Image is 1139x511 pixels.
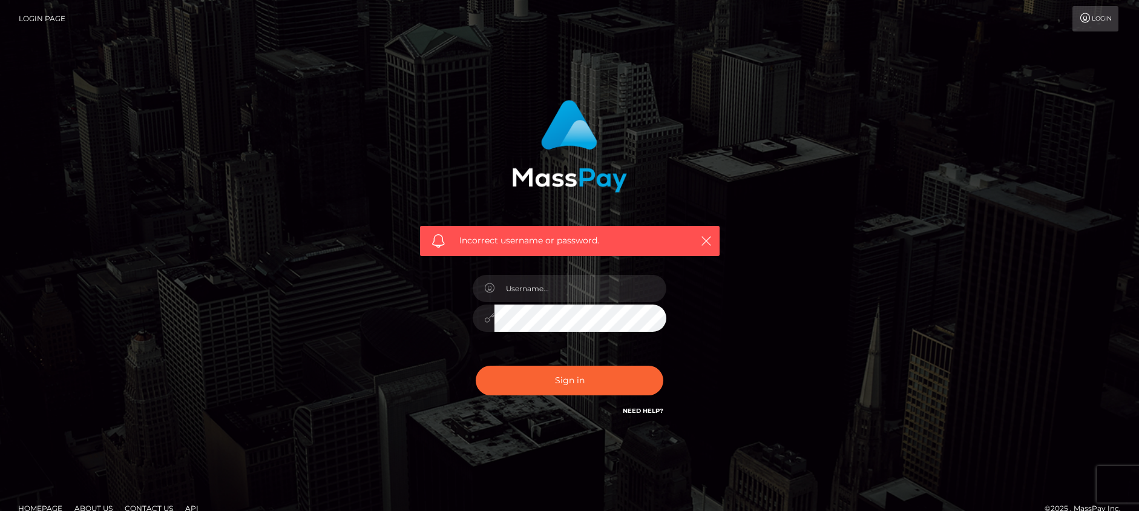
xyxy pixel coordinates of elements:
a: Need Help? [623,407,663,415]
a: Login [1072,6,1118,31]
button: Sign in [476,366,663,395]
input: Username... [494,275,666,302]
a: Login Page [19,6,65,31]
span: Incorrect username or password. [459,234,680,247]
img: MassPay Login [512,100,627,193]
